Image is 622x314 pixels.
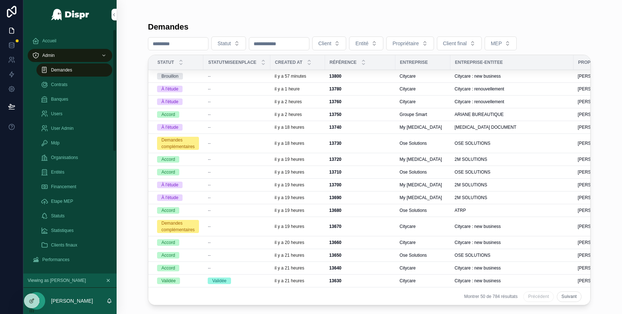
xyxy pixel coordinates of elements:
[455,195,487,201] span: 2M SOLUTIONS
[275,156,321,162] a: il y a 19 heures
[400,156,446,162] a: My [MEDICAL_DATA]
[275,156,304,162] p: il y a 19 heures
[400,59,428,65] span: Entreprise
[578,182,614,188] span: [PERSON_NAME]
[208,140,211,146] span: --
[275,99,321,105] a: il y a 2 heures
[157,98,199,105] a: À l'étude
[208,224,266,229] a: --
[23,29,117,274] div: scrollable content
[355,40,368,47] span: Entité
[28,253,112,266] a: Performances
[275,140,321,146] a: il y a 18 heures
[386,36,434,50] button: Select Button
[557,291,582,302] button: Suivant
[578,124,614,130] span: [PERSON_NAME]
[36,93,112,106] a: Banques
[578,224,614,229] span: [PERSON_NAME]
[455,112,569,117] a: ARIANE BUREAUTIQUE
[400,140,427,146] span: Ose Solutions
[578,59,611,65] span: Proprietaire
[400,224,416,229] span: Citycare
[157,137,199,150] a: Demandes complémentaires
[51,155,78,160] span: Organisations
[578,240,614,245] span: [PERSON_NAME]
[51,184,76,190] span: Financement
[157,124,199,131] a: À l'étude
[208,86,211,92] span: --
[329,252,391,258] a: 13650
[329,170,341,175] strong: 13710
[275,182,304,188] p: il y a 19 heures
[329,195,391,201] a: 13690
[51,125,74,131] span: User Admin
[455,169,490,175] span: OSE SOLUTIONS
[275,112,321,117] a: il y a 2 heures
[329,99,341,104] strong: 13760
[400,265,446,271] a: Citycare
[275,73,306,79] p: il y a 57 minutes
[455,278,569,284] a: Citycare : new business
[208,195,211,201] span: --
[36,195,112,208] a: Etape MEP
[275,278,304,284] p: il y a 21 heures
[275,182,321,188] a: il y a 19 heures
[443,40,467,47] span: Client final
[329,157,341,162] strong: 13720
[455,240,501,245] span: Citycare : new business
[275,86,300,92] p: il y a 1 heure
[275,265,321,271] a: il y a 21 heures
[51,228,74,233] span: Statistiques
[329,195,341,200] strong: 13690
[455,208,569,213] a: ATRP
[578,169,614,175] span: [PERSON_NAME]
[148,22,188,32] h1: Demandes
[161,239,175,246] div: Accord
[208,224,211,229] span: --
[208,156,266,162] a: --
[275,252,321,258] a: il y a 21 heures
[400,140,446,146] a: Ose Solutions
[329,140,391,146] a: 13730
[157,86,199,92] a: À l'étude
[400,265,416,271] span: Citycare
[329,156,391,162] a: 13720
[329,112,341,117] strong: 13750
[329,86,391,92] a: 13780
[329,182,391,188] a: 13700
[208,169,211,175] span: --
[455,182,487,188] span: 2M SOLUTIONS
[275,224,321,229] a: il y a 19 heures
[161,156,175,163] div: Accord
[161,73,179,80] div: Brouillon
[208,99,266,105] a: --
[157,169,199,175] a: Accord
[208,124,266,130] a: --
[578,140,614,146] span: [PERSON_NAME]
[275,278,321,284] a: il y a 21 heures
[51,297,93,305] p: [PERSON_NAME]
[329,169,391,175] a: 13710
[28,34,112,47] a: Accueil
[455,240,569,245] a: Citycare : new business
[51,96,68,102] span: Banques
[330,59,357,65] span: Référence
[455,195,569,201] a: 2M SOLUTIONS
[318,40,332,47] span: Client
[329,253,341,258] strong: 13650
[36,136,112,150] a: Mdp
[275,195,321,201] a: il y a 19 heures
[275,73,321,79] a: il y a 57 minutes
[400,208,427,213] span: Ose Solutions
[275,140,304,146] p: il y a 18 heures
[329,141,341,146] strong: 13730
[392,40,419,47] span: Propriétaire
[400,252,427,258] span: Ose Solutions
[208,59,256,65] span: StatutMiseenplace
[455,265,569,271] a: Citycare : new business
[329,86,341,92] strong: 13780
[329,125,341,130] strong: 13740
[161,278,176,284] div: Validée
[455,86,569,92] a: Citycare : renouvellement
[211,36,246,50] button: Select Button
